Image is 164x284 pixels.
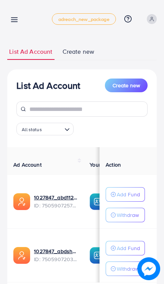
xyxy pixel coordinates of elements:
span: Ad Account [13,161,42,168]
span: Create new [113,82,140,89]
span: List Ad Account [9,47,52,56]
button: Withdraw [106,208,145,222]
img: ic-ba-acc.ded83a64.svg [90,193,106,210]
p: Withdraw [117,264,139,273]
img: image [137,257,160,280]
h3: List Ad Account [16,80,80,91]
input: Search for option [44,124,61,134]
a: 1027847_abdshopify12_1747605731098 [34,247,77,255]
button: Add Fund [106,187,145,202]
button: Add Fund [106,241,145,255]
div: <span class='underline'>1027847_abdshopify12_1747605731098</span></br>7505907203270901778 [34,247,77,263]
p: Withdraw [117,210,139,220]
span: Create new [63,47,95,56]
span: All status [21,125,43,134]
a: adreach_new_package [52,13,116,25]
div: <span class='underline'>1027847_abd1122_1747605807106</span></br>7505907257994051591 [34,194,77,209]
span: Action [106,161,121,168]
span: ID: 7505907257994051591 [34,202,77,209]
a: 1027847_abd1122_1747605807106 [34,194,77,201]
img: ic-ads-acc.e4c84228.svg [13,193,30,210]
span: adreach_new_package [58,17,109,22]
span: ID: 7505907203270901778 [34,255,77,263]
img: ic-ba-acc.ded83a64.svg [90,247,106,264]
img: ic-ads-acc.e4c84228.svg [13,247,30,264]
span: Your BC ID [90,161,116,168]
button: Withdraw [106,262,145,276]
p: Add Fund [117,244,140,253]
button: Create new [105,79,148,92]
p: Add Fund [117,190,140,199]
div: Search for option [16,123,74,135]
